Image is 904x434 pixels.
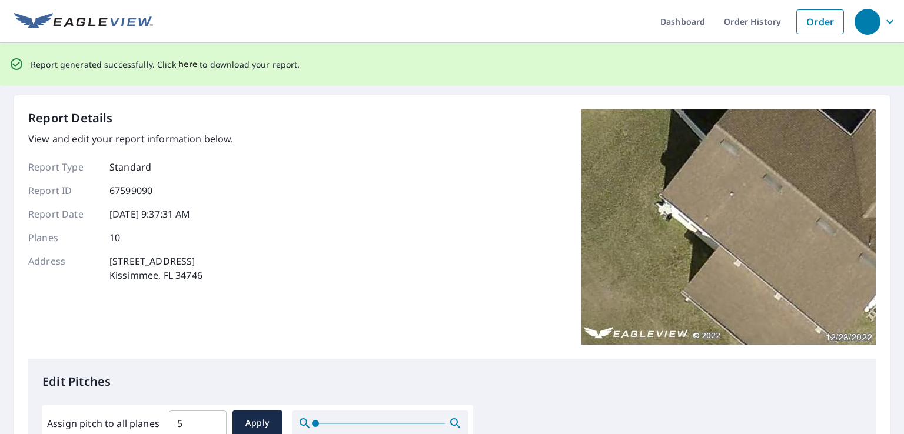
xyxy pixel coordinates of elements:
[242,416,273,430] span: Apply
[178,57,198,72] button: here
[28,231,99,245] p: Planes
[28,160,99,174] p: Report Type
[42,373,862,390] p: Edit Pitches
[28,207,99,221] p: Report Date
[109,207,191,221] p: [DATE] 9:37:31 AM
[109,160,151,174] p: Standard
[28,183,99,198] p: Report ID
[581,109,876,345] img: Top image
[109,231,120,245] p: 10
[109,183,152,198] p: 67599090
[796,9,844,34] a: Order
[28,132,234,146] p: View and edit your report information below.
[28,109,113,127] p: Report Details
[14,13,153,31] img: EV Logo
[28,254,99,282] p: Address
[47,416,159,430] label: Assign pitch to all planes
[31,57,300,72] p: Report generated successfully. Click to download your report.
[109,254,202,282] p: [STREET_ADDRESS] Kissimmee, FL 34746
